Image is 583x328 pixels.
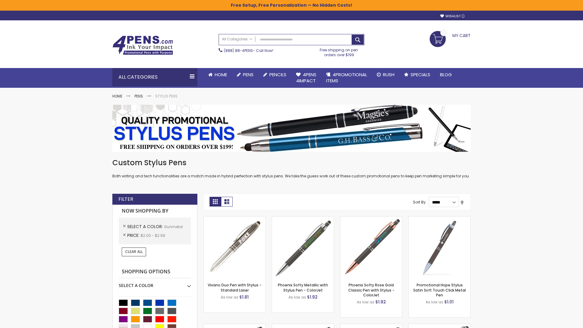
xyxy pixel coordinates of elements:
strong: Shopping Options [119,265,191,278]
span: As low as [288,295,306,300]
a: Specials [399,68,435,81]
span: Home [215,71,227,78]
span: $2.00 - $2.99 [141,233,165,238]
label: Sort By [413,200,426,205]
span: Pencils [269,71,286,78]
img: Phoenix Softy Rose Gold Classic Pen with Stylus - ColorJet-Gunmetal [340,217,402,278]
a: Phoenix Softy Rose Gold Classic Pen with Stylus - ColorJet [348,282,394,297]
strong: Stylus Pens [155,94,178,99]
img: Vivano Duo Pen with Stylus - Standard Laser-Gunmetal [204,217,265,278]
a: Home [112,94,122,99]
span: $1.92 [307,294,318,300]
span: Pens [243,71,254,78]
span: As low as [357,299,374,305]
span: Rush [383,71,394,78]
span: - Call Now! [224,48,273,53]
a: Home [203,68,232,81]
a: Vivano Duo Pen with Stylus - Standard Laser-Gunmetal [204,216,265,221]
a: Pens [135,94,143,99]
span: Price [127,232,141,238]
a: Phoenix Softy Rose Gold Classic Pen with Stylus - ColorJet-Gunmetal [340,216,402,221]
span: 4PROMOTIONAL ITEMS [326,71,367,84]
div: Free shipping on pen orders over $199 [314,45,365,57]
span: Blog [440,71,452,78]
div: All Categories [112,68,197,86]
a: Rush [372,68,399,81]
span: $1.92 [375,299,386,305]
img: Phoenix Softy Metallic with Stylus Pen - ColorJet-Gunmetal [272,217,334,278]
div: Both writing and tech functionalities are a match made in hybrid perfection with stylus pens. We ... [112,158,471,179]
a: Wishlist [440,14,465,19]
strong: Grid [210,197,221,207]
span: Clear All [125,249,143,254]
strong: Now Shopping by [119,205,191,217]
a: (888) 88-4PENS [224,48,253,53]
a: Phoenix Softy Metallic with Stylus Pen - ColorJet [278,282,328,292]
a: 4Pens4impact [291,68,321,88]
span: All Categories [222,37,252,42]
a: 4PROMOTIONALITEMS [321,68,372,88]
h1: Custom Stylus Pens [112,158,471,168]
a: Vivano Duo Pen with Stylus - Standard Laser [208,282,261,292]
span: As low as [426,299,443,305]
span: $1.01 [444,299,454,305]
a: Pens [232,68,258,81]
a: Promotional Hope Stylus Satin Soft Touch Click Metal Pen-Gunmetal [409,216,470,221]
a: Pencils [258,68,291,81]
span: As low as [221,295,238,300]
a: Promotional Hope Stylus Satin Soft Touch Click Metal Pen [413,282,466,297]
div: Select A Color [119,278,191,289]
span: 4Pens 4impact [296,71,316,84]
img: Promotional Hope Stylus Satin Soft Touch Click Metal Pen-Gunmetal [409,217,470,278]
img: Stylus Pens [112,105,471,152]
a: Clear All [122,248,146,256]
span: Specials [411,71,430,78]
span: Gunmetal [164,224,183,229]
a: Phoenix Softy Metallic with Stylus Pen - ColorJet-Gunmetal [272,216,334,221]
span: Select A Color [127,224,164,230]
a: Blog [435,68,457,81]
span: $1.81 [239,294,249,300]
strong: Filter [118,196,133,203]
img: 4Pens Custom Pens and Promotional Products [112,36,173,55]
a: All Categories [219,34,255,44]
